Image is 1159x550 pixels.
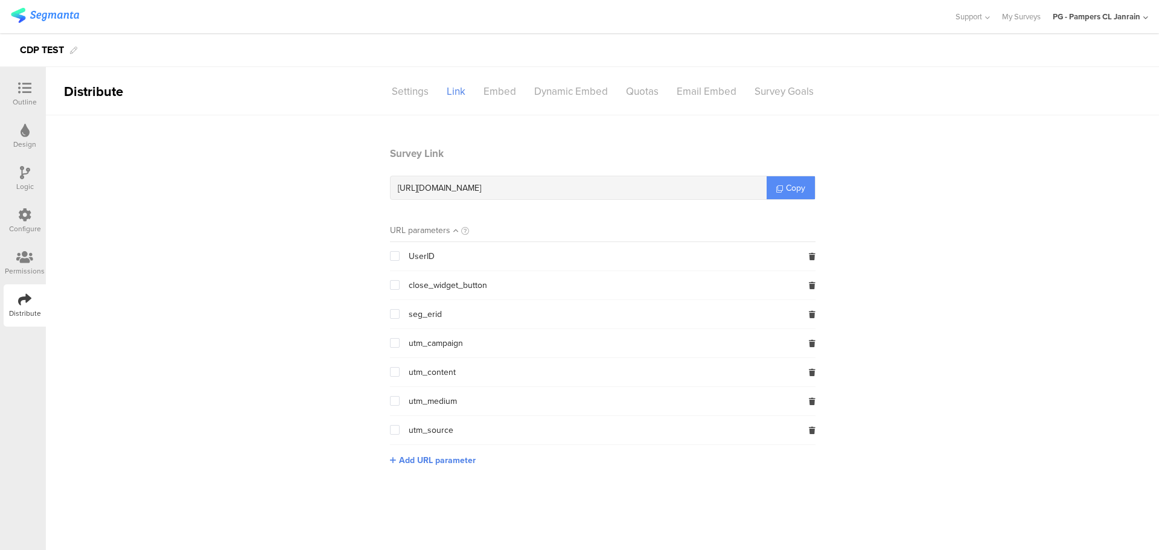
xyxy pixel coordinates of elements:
div: Permissions [5,266,45,277]
img: segmanta logo [11,8,79,23]
div: Design [13,139,36,150]
div: CDP TEST [20,40,64,60]
button: Add URL parameter [390,454,476,467]
span: Add URL parameter [399,454,476,467]
div: URL parameters [390,224,450,237]
div: Distribute [46,82,185,101]
span: [URL][DOMAIN_NAME] [398,182,481,194]
div: PG - Pampers CL Janrain [1053,11,1140,22]
span: utm_campaign [409,339,463,348]
i: Sort [453,226,458,235]
div: Survey Goals [746,81,823,102]
div: Dynamic Embed [525,81,617,102]
div: Quotas [617,81,668,102]
div: Link [438,81,474,102]
div: Outline [13,97,37,107]
span: Support [956,11,982,22]
div: Email Embed [668,81,746,102]
div: Logic [16,181,34,192]
span: UserID [409,252,435,261]
span: utm_medium [409,397,457,406]
div: Configure [9,223,41,234]
div: Settings [383,81,438,102]
div: Embed [474,81,525,102]
header: Survey Link [390,146,816,161]
span: close_widget_button [409,281,487,290]
span: utm_source [409,426,453,435]
div: Distribute [9,308,41,319]
span: utm_content [409,368,456,377]
span: Copy [786,182,805,194]
span: seg_erid [409,310,442,319]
